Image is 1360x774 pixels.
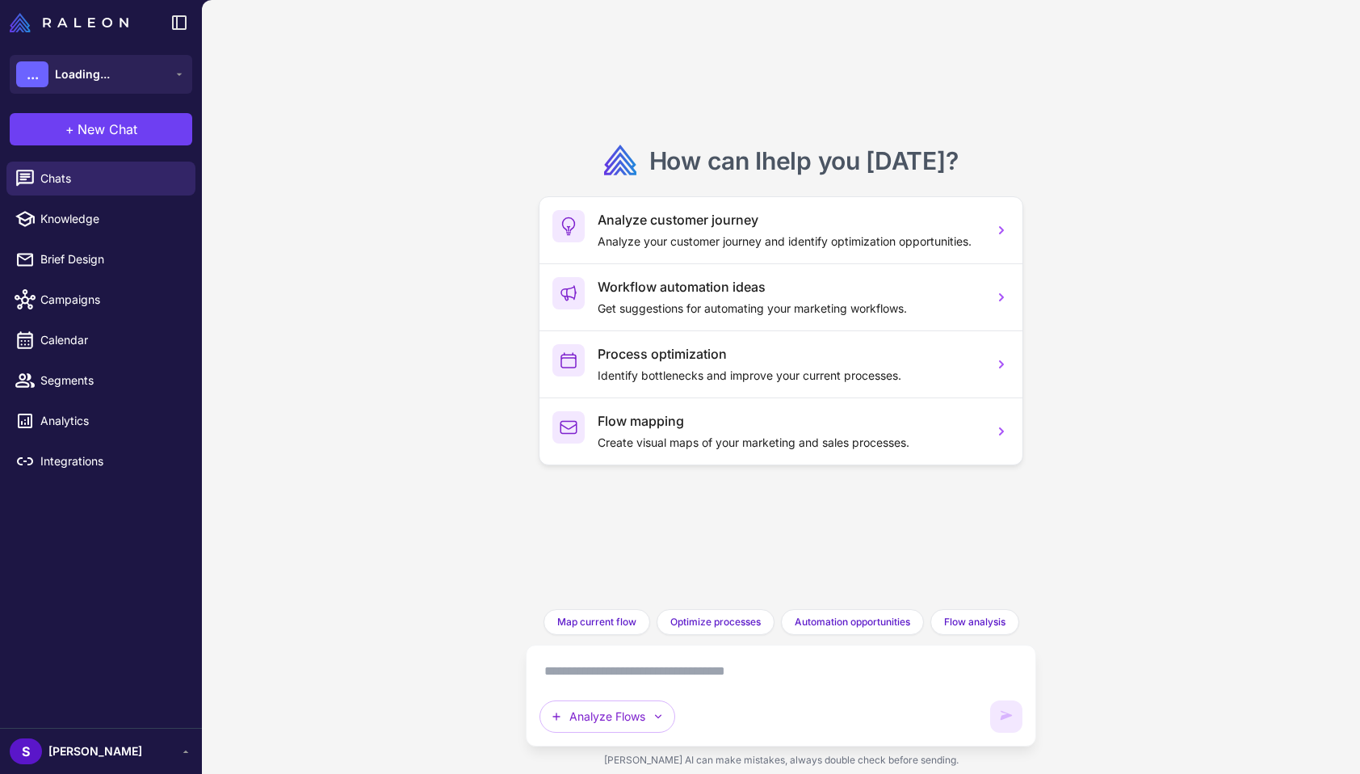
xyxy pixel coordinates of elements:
[40,291,183,309] span: Campaigns
[40,372,183,389] span: Segments
[40,210,183,228] span: Knowledge
[65,120,74,139] span: +
[10,738,42,764] div: S
[6,202,195,236] a: Knowledge
[6,323,195,357] a: Calendar
[670,615,761,629] span: Optimize processes
[40,170,183,187] span: Chats
[930,609,1019,635] button: Flow analysis
[40,250,183,268] span: Brief Design
[16,61,48,87] div: ...
[10,55,192,94] button: ...Loading...
[6,404,195,438] a: Analytics
[544,609,650,635] button: Map current flow
[598,411,980,431] h3: Flow mapping
[781,609,924,635] button: Automation opportunities
[40,412,183,430] span: Analytics
[539,700,675,733] button: Analyze Flows
[944,615,1005,629] span: Flow analysis
[78,120,137,139] span: New Chat
[657,609,774,635] button: Optimize processes
[557,615,636,629] span: Map current flow
[762,146,946,175] span: help you [DATE]
[10,13,128,32] img: Raleon Logo
[55,65,110,83] span: Loading...
[10,13,135,32] a: Raleon Logo
[48,742,142,760] span: [PERSON_NAME]
[40,331,183,349] span: Calendar
[598,277,980,297] h3: Workflow automation ideas
[6,364,195,398] a: Segments
[598,210,980,229] h3: Analyze customer journey
[40,452,183,470] span: Integrations
[598,300,980,318] p: Get suggestions for automating your marketing workflows.
[10,113,192,145] button: +New Chat
[526,747,1036,774] div: [PERSON_NAME] AI can make mistakes, always double check before sending.
[649,145,959,177] h2: How can I ?
[6,283,195,317] a: Campaigns
[795,615,910,629] span: Automation opportunities
[6,444,195,478] a: Integrations
[6,162,195,196] a: Chats
[598,344,980,364] h3: Process optimization
[598,233,980,250] p: Analyze your customer journey and identify optimization opportunities.
[598,434,980,452] p: Create visual maps of your marketing and sales processes.
[598,367,980,385] p: Identify bottlenecks and improve your current processes.
[6,242,195,276] a: Brief Design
